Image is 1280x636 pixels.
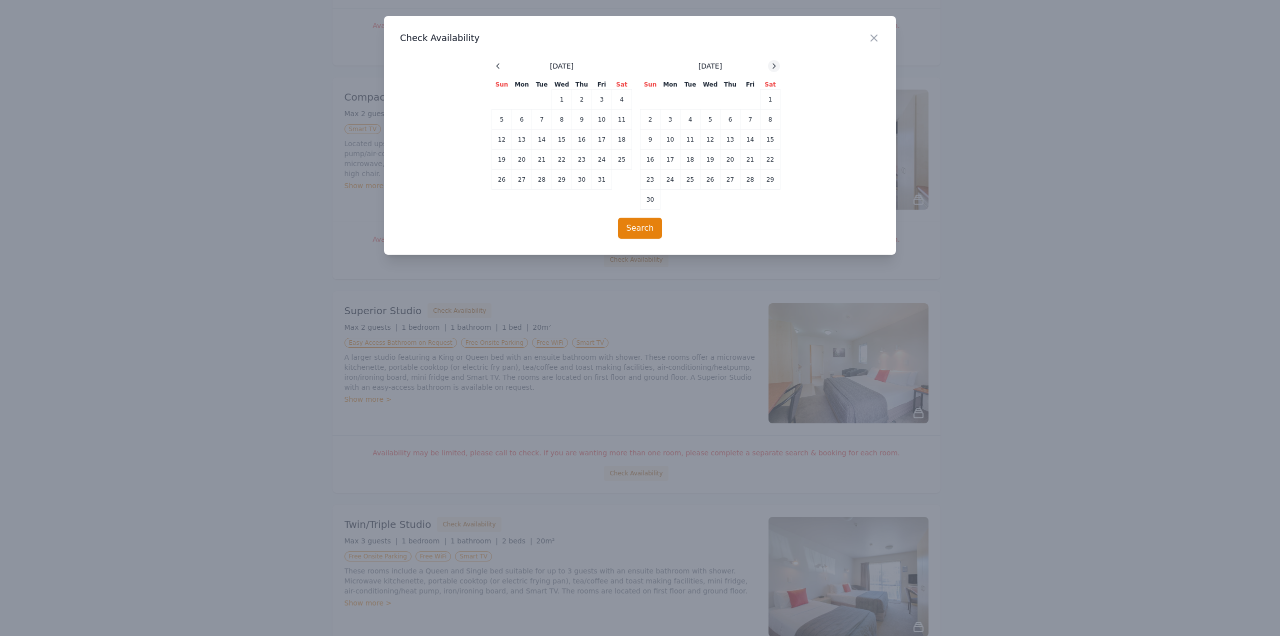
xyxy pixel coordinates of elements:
td: 2 [640,110,660,130]
td: 31 [592,170,612,190]
td: 1 [760,90,780,110]
th: Mon [660,80,680,90]
td: 11 [612,110,632,130]
td: 16 [640,150,660,170]
th: Tue [532,80,552,90]
td: 13 [720,130,740,150]
td: 23 [572,150,592,170]
td: 1 [552,90,572,110]
td: 27 [720,170,740,190]
td: 18 [680,150,700,170]
td: 8 [760,110,780,130]
td: 13 [512,130,532,150]
td: 25 [680,170,700,190]
th: Thu [720,80,740,90]
span: [DATE] [550,61,573,71]
td: 12 [700,130,720,150]
td: 16 [572,130,592,150]
td: 22 [760,150,780,170]
td: 3 [660,110,680,130]
td: 17 [660,150,680,170]
th: Wed [700,80,720,90]
td: 21 [740,150,760,170]
th: Thu [572,80,592,90]
td: 29 [552,170,572,190]
td: 29 [760,170,780,190]
td: 26 [700,170,720,190]
td: 30 [640,190,660,210]
td: 5 [700,110,720,130]
td: 10 [660,130,680,150]
td: 4 [680,110,700,130]
td: 28 [532,170,552,190]
td: 10 [592,110,612,130]
td: 11 [680,130,700,150]
td: 20 [720,150,740,170]
th: Sun [492,80,512,90]
td: 9 [572,110,592,130]
td: 23 [640,170,660,190]
td: 12 [492,130,512,150]
td: 15 [552,130,572,150]
td: 15 [760,130,780,150]
td: 24 [592,150,612,170]
td: 7 [532,110,552,130]
td: 14 [740,130,760,150]
td: 5 [492,110,512,130]
th: Wed [552,80,572,90]
td: 9 [640,130,660,150]
td: 6 [512,110,532,130]
th: Fri [740,80,760,90]
th: Tue [680,80,700,90]
th: Mon [512,80,532,90]
button: Search [618,218,662,239]
td: 30 [572,170,592,190]
span: [DATE] [698,61,722,71]
td: 22 [552,150,572,170]
td: 19 [492,150,512,170]
h3: Check Availability [400,32,880,44]
td: 24 [660,170,680,190]
th: Sat [612,80,632,90]
td: 21 [532,150,552,170]
td: 2 [572,90,592,110]
td: 18 [612,130,632,150]
td: 20 [512,150,532,170]
th: Fri [592,80,612,90]
td: 19 [700,150,720,170]
td: 25 [612,150,632,170]
td: 26 [492,170,512,190]
th: Sun [640,80,660,90]
td: 6 [720,110,740,130]
td: 28 [740,170,760,190]
td: 3 [592,90,612,110]
td: 27 [512,170,532,190]
th: Sat [760,80,780,90]
td: 8 [552,110,572,130]
td: 4 [612,90,632,110]
td: 14 [532,130,552,150]
td: 7 [740,110,760,130]
td: 17 [592,130,612,150]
